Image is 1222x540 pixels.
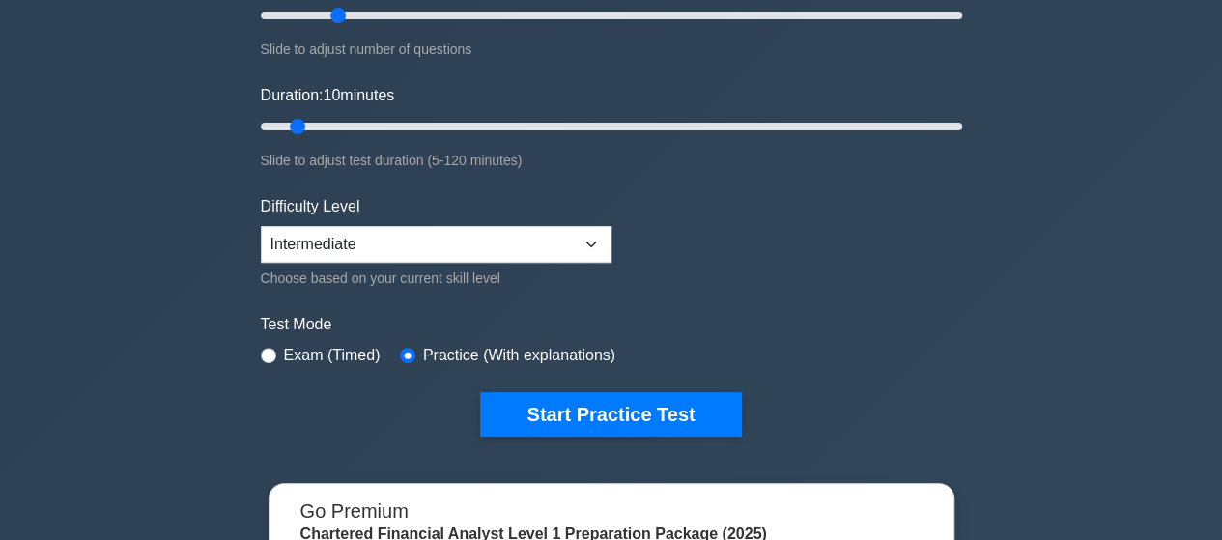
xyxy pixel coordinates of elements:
span: 10 [323,87,340,103]
label: Duration: minutes [261,84,395,107]
label: Practice (With explanations) [423,344,615,367]
label: Test Mode [261,313,962,336]
div: Slide to adjust test duration (5-120 minutes) [261,149,962,172]
label: Exam (Timed) [284,344,381,367]
div: Choose based on your current skill level [261,267,611,290]
label: Difficulty Level [261,195,360,218]
div: Slide to adjust number of questions [261,38,962,61]
button: Start Practice Test [480,392,741,437]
